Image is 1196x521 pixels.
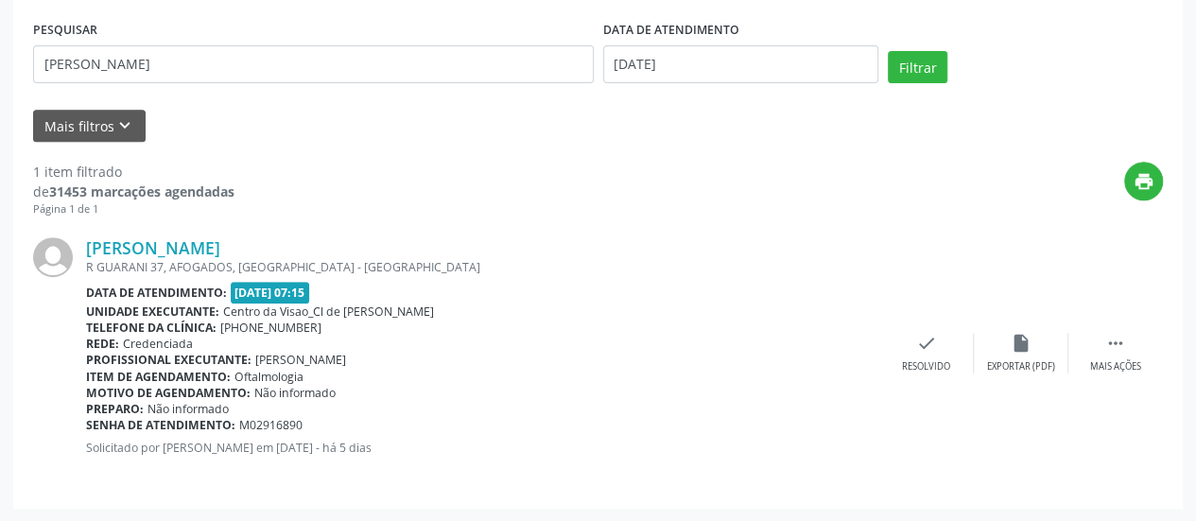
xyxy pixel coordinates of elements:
[86,369,231,385] b: Item de agendamento:
[220,320,321,336] span: [PHONE_NUMBER]
[902,360,950,373] div: Resolvido
[1090,360,1141,373] div: Mais ações
[33,182,234,201] div: de
[86,237,220,258] a: [PERSON_NAME]
[603,45,878,83] input: Selecione um intervalo
[987,360,1055,373] div: Exportar (PDF)
[231,282,310,304] span: [DATE] 07:15
[33,16,97,45] label: PESQUISAR
[114,115,135,136] i: keyboard_arrow_down
[86,304,219,320] b: Unidade executante:
[254,385,336,401] span: Não informado
[33,162,234,182] div: 1 item filtrado
[123,336,193,352] span: Credenciada
[86,352,251,368] b: Profissional executante:
[86,401,144,417] b: Preparo:
[888,51,947,83] button: Filtrar
[1011,333,1031,354] i: insert_drive_file
[1134,171,1154,192] i: print
[33,110,146,143] button: Mais filtroskeyboard_arrow_down
[86,336,119,352] b: Rede:
[255,352,346,368] span: [PERSON_NAME]
[86,259,879,275] div: R GUARANI 37, AFOGADOS, [GEOGRAPHIC_DATA] - [GEOGRAPHIC_DATA]
[603,16,739,45] label: DATA DE ATENDIMENTO
[239,417,303,433] span: M02916890
[1124,162,1163,200] button: print
[33,201,234,217] div: Página 1 de 1
[223,304,434,320] span: Centro da Visao_Cl de [PERSON_NAME]
[33,45,594,83] input: Nome, código do beneficiário ou CPF
[49,182,234,200] strong: 31453 marcações agendadas
[234,369,303,385] span: Oftalmologia
[86,385,251,401] b: Motivo de agendamento:
[86,417,235,433] b: Senha de atendimento:
[916,333,937,354] i: check
[86,440,879,456] p: Solicitado por [PERSON_NAME] em [DATE] - há 5 dias
[33,237,73,277] img: img
[1105,333,1126,354] i: 
[86,285,227,301] b: Data de atendimento:
[147,401,229,417] span: Não informado
[86,320,217,336] b: Telefone da clínica:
